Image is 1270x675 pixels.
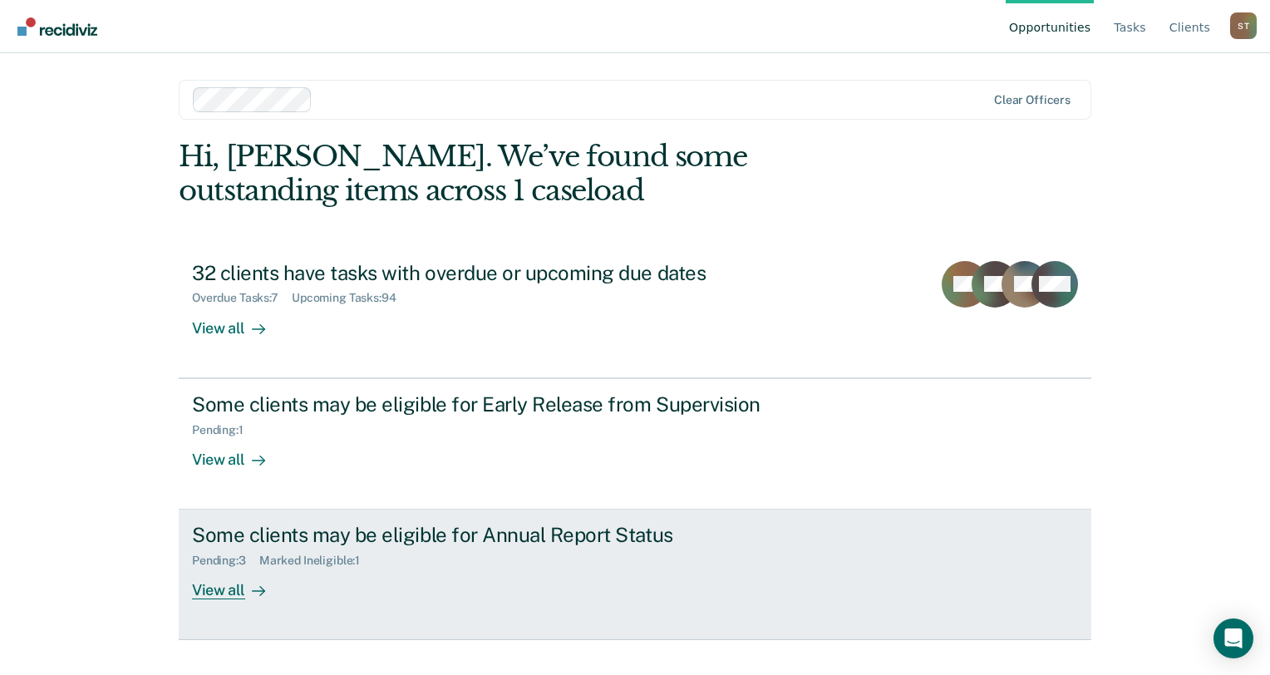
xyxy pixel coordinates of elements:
div: View all [192,305,285,337]
a: Some clients may be eligible for Annual Report StatusPending:3Marked Ineligible:1View all [179,510,1091,640]
div: View all [192,436,285,469]
div: 32 clients have tasks with overdue or upcoming due dates [192,261,775,285]
div: Pending : 1 [192,423,257,437]
div: S T [1230,12,1257,39]
div: Some clients may be eligible for Early Release from Supervision [192,392,775,416]
img: Recidiviz [17,17,97,36]
div: View all [192,568,285,600]
button: Profile dropdown button [1230,12,1257,39]
div: Some clients may be eligible for Annual Report Status [192,523,775,547]
div: Clear officers [994,93,1071,107]
a: 32 clients have tasks with overdue or upcoming due datesOverdue Tasks:7Upcoming Tasks:94View all [179,248,1091,378]
div: Marked Ineligible : 1 [259,554,373,568]
div: Hi, [PERSON_NAME]. We’ve found some outstanding items across 1 caseload [179,140,908,208]
div: Upcoming Tasks : 94 [292,291,410,305]
div: Open Intercom Messenger [1213,618,1253,658]
div: Overdue Tasks : 7 [192,291,292,305]
a: Some clients may be eligible for Early Release from SupervisionPending:1View all [179,378,1091,510]
div: Pending : 3 [192,554,259,568]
